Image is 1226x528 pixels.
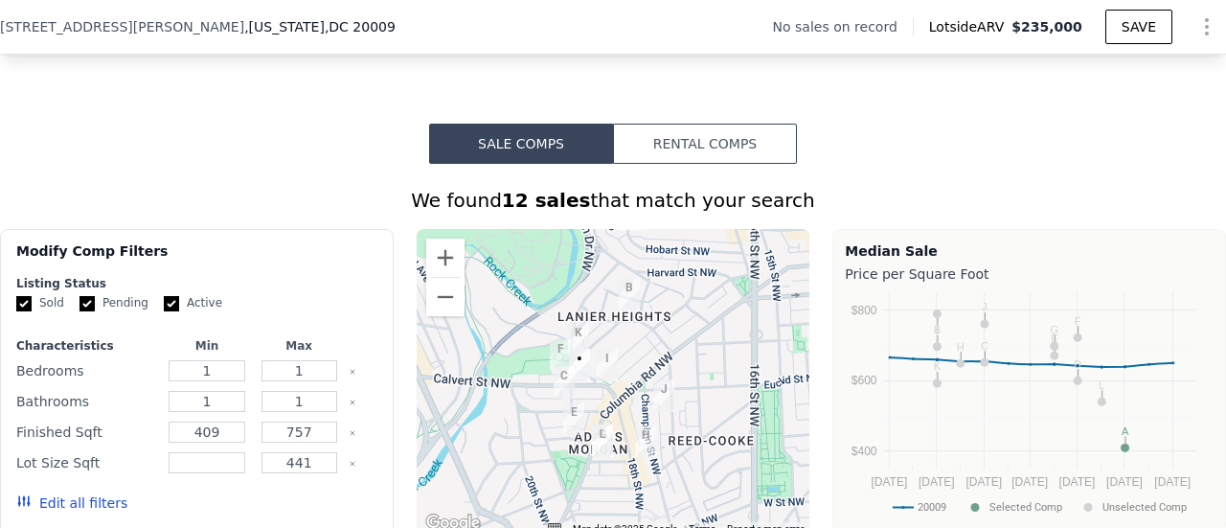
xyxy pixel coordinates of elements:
[426,239,465,277] button: Zoom in
[1105,10,1172,44] button: SAVE
[349,399,356,406] button: Clear
[16,388,157,415] div: Bathrooms
[989,501,1062,514] text: Selected Comp
[592,425,613,457] div: 1831 Belmont Rd NW Apt 405
[1011,19,1082,34] span: $235,000
[79,296,95,311] input: Pending
[845,287,1209,527] svg: A chart.
[619,278,640,310] div: 2853 Ontario Rd NW Apt 207
[845,241,1214,261] div: Median Sale
[325,19,396,34] span: , DC 20009
[79,295,148,311] label: Pending
[164,296,179,311] input: Active
[851,445,877,458] text: $400
[16,295,64,311] label: Sold
[653,379,674,412] div: 2466 Ontario Rd NW Unit 3
[929,17,1011,36] span: Lotside ARV
[16,357,157,384] div: Bedrooms
[957,341,965,353] text: H
[872,475,908,489] text: [DATE]
[934,360,942,372] text: K
[1188,8,1226,46] button: Show Options
[1155,475,1192,489] text: [DATE]
[966,475,1003,489] text: [DATE]
[982,301,988,312] text: J
[429,124,613,164] button: Sale Comps
[851,374,877,387] text: $600
[851,304,877,317] text: $800
[1051,333,1057,344] text: E
[981,340,988,352] text: C
[1100,379,1105,391] text: L
[773,17,913,36] div: No sales on record
[164,295,222,311] label: Active
[349,368,356,376] button: Clear
[16,338,157,354] div: Characteristics
[349,429,356,437] button: Clear
[1122,425,1129,437] text: A
[16,241,377,276] div: Modify Comp Filters
[426,278,465,316] button: Zoom out
[597,349,618,381] div: 1794 Lanier Pl NW Unit 406
[1012,475,1049,489] text: [DATE]
[16,494,127,513] button: Edit all filters
[845,261,1214,287] div: Price per Square Foot
[1051,324,1059,335] text: G
[919,475,955,489] text: [DATE]
[550,339,571,372] div: 2630 Adams Mill Rd NW Unit 303
[16,449,157,476] div: Lot Size Sqft
[16,419,157,446] div: Finished Sqft
[1102,501,1187,514] text: Unselected Comp
[635,425,656,458] div: 2328 Champlain St NW Apt 202
[569,349,590,381] div: 1801 Calvert St NW Apt 208
[1075,315,1081,327] text: F
[1059,475,1096,489] text: [DATE]
[613,124,797,164] button: Rental Comps
[1106,475,1143,489] text: [DATE]
[244,17,396,36] span: , [US_STATE]
[16,276,377,291] div: Listing Status
[257,338,341,354] div: Max
[1074,358,1081,370] text: D
[16,296,32,311] input: Sold
[934,324,941,335] text: B
[936,325,939,336] text: I
[349,460,356,468] button: Clear
[502,189,591,212] strong: 12 sales
[568,323,589,356] div: 2707 Adams Mill Rd NW Apt 503
[563,402,584,435] div: 1843 Mintwood Pl NW Apt 106
[554,366,575,399] div: 2510 Cliffbourne Pl NW Apt 201
[918,501,946,514] text: 20009
[165,338,249,354] div: Min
